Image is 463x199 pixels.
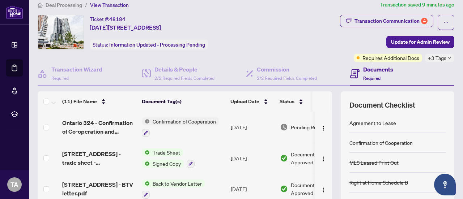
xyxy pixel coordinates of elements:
h4: Details & People [154,65,214,74]
h4: Transaction Wizard [51,65,102,74]
button: Logo [318,152,329,164]
span: TA [10,179,18,190]
button: Logo [318,183,329,195]
span: Required [51,75,69,81]
img: logo [6,5,23,19]
button: Logo [318,121,329,133]
button: Open asap [434,174,456,195]
th: Upload Date [228,91,277,112]
h4: Commission [257,65,317,74]
span: 2/2 Required Fields Completed [257,75,317,81]
h4: Documents [363,65,393,74]
img: Logo [320,156,326,162]
img: Logo [320,125,326,131]
img: Logo [320,187,326,193]
span: Status [280,98,294,105]
span: Required [363,75,381,81]
span: Upload Date [230,98,259,105]
span: (11) File Name [62,98,97,105]
span: 2/2 Required Fields Completed [154,75,214,81]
